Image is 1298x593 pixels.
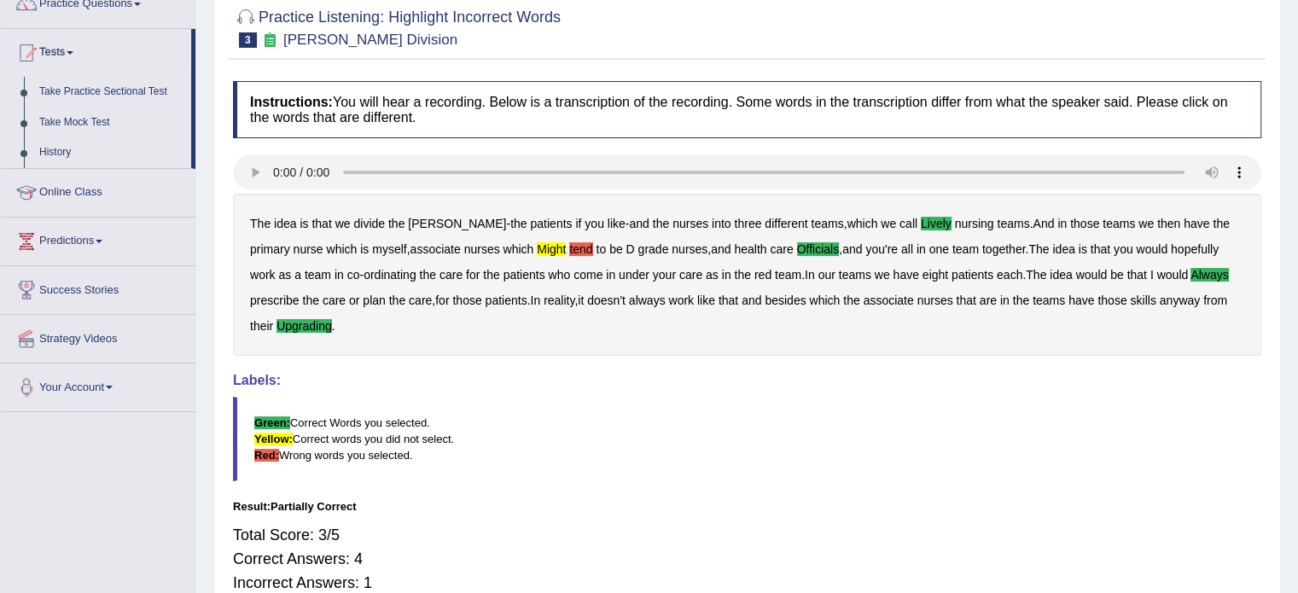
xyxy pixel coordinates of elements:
b: we [1138,217,1154,230]
b: care [409,294,432,307]
b: which [847,217,878,230]
small: Exam occurring question [261,32,279,49]
b: associate [410,242,461,256]
b: under [619,268,649,282]
b: like [608,217,626,230]
b: care [323,294,346,307]
b: who [549,268,571,282]
b: in [1000,294,1010,307]
b: our [818,268,835,282]
h2: Practice Listening: Highlight Incorrect Words [233,5,561,48]
b: that [311,217,331,230]
b: team [775,268,801,282]
a: Take Mock Test [32,108,191,138]
a: Your Account [1,363,195,406]
small: [PERSON_NAME] Division [283,32,457,48]
b: all [901,242,913,256]
b: have [1068,294,1094,307]
b: those [452,294,481,307]
b: red [754,268,771,282]
b: nurses [672,242,707,256]
b: like [697,294,715,307]
b: if [575,217,581,230]
b: which [326,242,357,256]
b: work [668,294,694,307]
a: Success Stories [1,266,195,309]
b: anyway [1160,294,1200,307]
b: that [1126,268,1146,282]
h4: You will hear a recording. Below is a transcription of the recording. Some words in the transcrip... [233,81,1261,138]
b: as [706,268,719,282]
b: would [1136,242,1167,256]
b: teams [811,217,843,230]
b: or [349,294,359,307]
b: you're [865,242,898,256]
b: The [250,217,271,230]
b: primary [250,242,290,256]
b: it [578,294,584,307]
b: you [585,217,604,230]
b: upgrading [276,319,332,333]
b: always [629,294,666,307]
b: team [305,268,331,282]
b: the [302,294,318,307]
b: different [765,217,807,230]
b: teams [997,217,1029,230]
b: idea [1050,268,1072,282]
b: idea [274,217,296,230]
b: nurses [464,242,500,256]
b: which [809,294,840,307]
b: the [388,217,405,230]
b: and [742,294,761,307]
b: we [875,268,890,282]
b: and [842,242,862,256]
b: team [952,242,979,256]
b: divide [353,217,385,230]
b: and [629,217,649,230]
b: would [1076,268,1108,282]
b: reality [544,294,574,307]
b: myself [372,242,406,256]
b: co [347,268,360,282]
b: a [294,268,301,282]
b: patients [486,294,527,307]
b: call [899,217,917,230]
b: nurse [294,242,323,256]
b: have [893,268,918,282]
b: lively [921,217,952,230]
b: be [609,242,623,256]
b: In [530,294,540,307]
b: patients [503,268,545,282]
b: in [606,268,615,282]
b: health [734,242,766,256]
b: hopefully [1171,242,1219,256]
b: is [300,217,308,230]
b: in [335,268,344,282]
b: in [1057,217,1067,230]
b: work [250,268,276,282]
b: into [712,217,731,230]
a: Online Class [1,169,195,212]
b: teams [1103,217,1135,230]
span: 3 [239,32,257,48]
b: from [1203,294,1227,307]
b: together [982,242,1026,256]
a: Predictions [1,218,195,260]
b: the [653,217,669,230]
b: the [734,268,750,282]
div: Result: [233,498,1261,515]
b: Yellow: [254,433,293,445]
b: Red: [254,449,279,462]
b: the [420,268,436,282]
b: those [1070,217,1099,230]
b: tend [569,242,592,256]
b: patients [530,217,572,230]
b: for [466,268,480,282]
b: the [1013,294,1029,307]
b: eight [923,268,948,282]
b: idea [1052,242,1074,256]
b: Instructions: [250,95,333,109]
b: is [1079,242,1087,256]
b: And [1033,217,1054,230]
b: for [435,294,449,307]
